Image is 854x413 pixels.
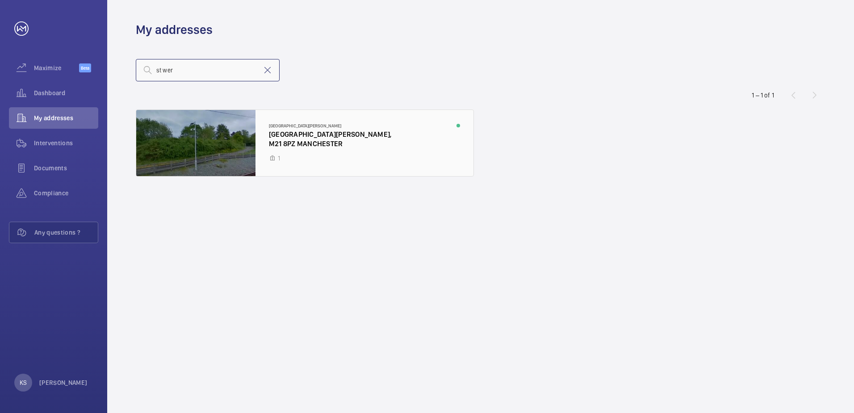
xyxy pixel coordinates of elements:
span: Maximize [34,63,79,72]
span: Compliance [34,189,98,198]
div: 1 – 1 of 1 [752,91,774,100]
input: Search by address [136,59,280,81]
p: KS [20,378,27,387]
span: Beta [79,63,91,72]
span: Interventions [34,139,98,147]
p: [PERSON_NAME] [39,378,88,387]
span: Dashboard [34,88,98,97]
h1: My addresses [136,21,213,38]
span: Documents [34,164,98,173]
span: My addresses [34,114,98,122]
span: Any questions ? [34,228,98,237]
